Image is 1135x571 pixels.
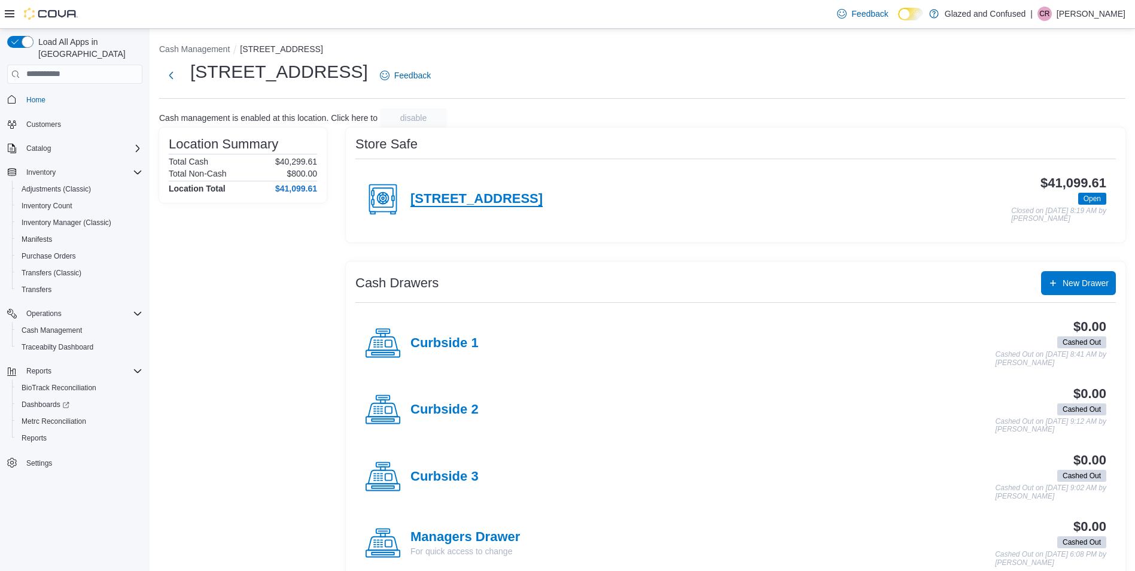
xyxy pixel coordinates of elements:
p: Cashed Out on [DATE] 9:12 AM by [PERSON_NAME] [996,418,1106,434]
span: Reports [22,433,47,443]
button: Home [2,91,147,108]
span: Open [1084,193,1101,204]
h3: Cash Drawers [355,276,439,290]
span: Purchase Orders [17,249,142,263]
button: Inventory Count [12,198,147,214]
button: Catalog [22,141,56,156]
span: Traceabilty Dashboard [22,342,93,352]
span: Feedback [394,69,431,81]
h4: Location Total [169,184,226,193]
span: Transfers (Classic) [22,268,81,278]
button: Manifests [12,231,147,248]
span: Reports [17,431,142,445]
span: Cashed Out [1063,404,1101,415]
span: Cashed Out [1063,337,1101,348]
span: Operations [26,309,62,318]
span: Catalog [26,144,51,153]
button: disable [380,108,447,127]
span: Cash Management [17,323,142,338]
img: Cova [24,8,78,20]
span: Load All Apps in [GEOGRAPHIC_DATA] [34,36,142,60]
h3: $0.00 [1073,320,1106,334]
button: [STREET_ADDRESS] [240,44,322,54]
button: Transfers [12,281,147,298]
span: Inventory Count [17,199,142,213]
a: Inventory Manager (Classic) [17,215,116,230]
span: Inventory [22,165,142,180]
h4: $41,099.61 [275,184,317,193]
span: Customers [22,117,142,132]
h3: $0.00 [1073,387,1106,401]
button: Purchase Orders [12,248,147,265]
h3: Location Summary [169,137,278,151]
p: Cashed Out on [DATE] 8:41 AM by [PERSON_NAME] [996,351,1106,367]
button: Customers [2,116,147,133]
p: Glazed and Confused [945,7,1026,21]
span: Inventory [26,168,56,177]
button: Inventory Manager (Classic) [12,214,147,231]
button: Transfers (Classic) [12,265,147,281]
button: Reports [22,364,56,378]
h4: Curbside 2 [410,402,479,418]
p: For quick access to change [410,545,520,557]
div: Cody Rosenthal [1037,7,1052,21]
p: $800.00 [287,169,317,178]
button: New Drawer [1041,271,1116,295]
h3: $0.00 [1073,453,1106,467]
button: Metrc Reconciliation [12,413,147,430]
button: Reports [2,363,147,379]
span: Catalog [22,141,142,156]
span: Settings [26,458,52,468]
span: Cashed Out [1057,403,1106,415]
span: Transfers [17,283,142,297]
span: Purchase Orders [22,251,76,261]
h4: [STREET_ADDRESS] [410,192,543,207]
span: Dashboards [22,400,69,409]
a: BioTrack Reconciliation [17,381,101,395]
span: Inventory Manager (Classic) [22,218,111,227]
span: Reports [22,364,142,378]
button: Cash Management [159,44,230,54]
p: Cash management is enabled at this location. Click here to [159,113,378,123]
span: BioTrack Reconciliation [22,383,96,393]
p: | [1030,7,1033,21]
h4: Managers Drawer [410,530,520,545]
a: Dashboards [12,396,147,413]
span: Cashed Out [1057,336,1106,348]
span: Metrc Reconciliation [17,414,142,429]
span: Transfers [22,285,51,294]
span: Home [26,95,45,105]
h3: $41,099.61 [1040,176,1106,190]
span: Cashed Out [1057,536,1106,548]
span: Cashed Out [1057,470,1106,482]
span: Adjustments (Classic) [17,182,142,196]
p: Cashed Out on [DATE] 6:08 PM by [PERSON_NAME] [995,551,1106,567]
span: Inventory Count [22,201,72,211]
span: Reports [26,366,51,376]
a: Purchase Orders [17,249,81,263]
button: BioTrack Reconciliation [12,379,147,396]
span: New Drawer [1063,277,1109,289]
span: Inventory Manager (Classic) [17,215,142,230]
span: Manifests [22,235,52,244]
span: disable [400,112,427,124]
h6: Total Cash [169,157,208,166]
button: Catalog [2,140,147,157]
button: Inventory [2,164,147,181]
span: Feedback [851,8,888,20]
h4: Curbside 3 [410,469,479,485]
p: Cashed Out on [DATE] 9:02 AM by [PERSON_NAME] [996,484,1106,500]
button: Operations [22,306,66,321]
a: Reports [17,431,51,445]
h3: Store Safe [355,137,418,151]
button: Traceabilty Dashboard [12,339,147,356]
a: Adjustments (Classic) [17,182,96,196]
a: Cash Management [17,323,87,338]
span: Dashboards [17,397,142,412]
span: Cashed Out [1063,537,1101,548]
a: Settings [22,456,57,470]
a: Inventory Count [17,199,77,213]
nav: An example of EuiBreadcrumbs [159,43,1125,57]
a: Manifests [17,232,57,247]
